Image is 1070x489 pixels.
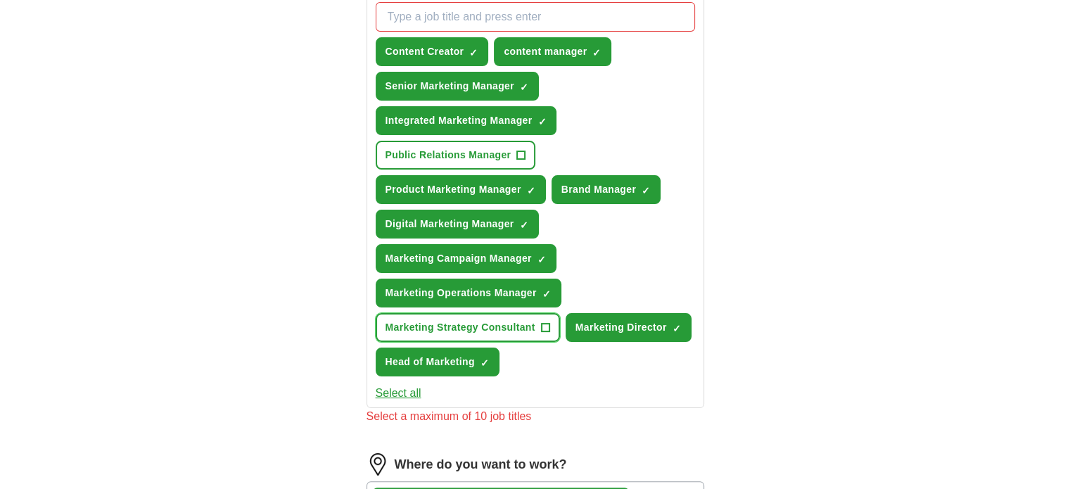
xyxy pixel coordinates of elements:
span: ✓ [527,185,535,196]
label: Where do you want to work? [395,455,567,474]
button: Marketing Director✓ [566,313,692,342]
span: Senior Marketing Manager [386,79,514,94]
button: Brand Manager✓ [552,175,661,204]
button: Marketing Campaign Manager✓ [376,244,556,273]
button: Public Relations Manager [376,141,536,170]
span: Product Marketing Manager [386,182,521,197]
span: content manager [504,44,587,59]
div: Select a maximum of 10 job titles [367,408,704,425]
span: Content Creator [386,44,464,59]
span: ✓ [592,47,601,58]
span: ✓ [480,357,489,369]
button: Product Marketing Manager✓ [376,175,546,204]
span: ✓ [537,116,546,127]
button: Senior Marketing Manager✓ [376,72,539,101]
span: Marketing Strategy Consultant [386,320,535,335]
span: ✓ [520,220,528,231]
button: Content Creator✓ [376,37,489,66]
button: Select all [376,385,421,402]
button: Head of Marketing✓ [376,348,499,376]
span: ✓ [673,323,681,334]
span: Marketing Director [575,320,667,335]
button: Marketing Strategy Consultant [376,313,560,342]
span: Integrated Marketing Manager [386,113,533,128]
span: ✓ [537,254,546,265]
span: Digital Marketing Manager [386,217,514,231]
span: ✓ [642,185,650,196]
span: ✓ [469,47,478,58]
button: content manager✓ [494,37,611,66]
input: Type a job title and press enter [376,2,695,32]
span: ✓ [520,82,528,93]
span: Head of Marketing [386,355,475,369]
button: Integrated Marketing Manager✓ [376,106,557,135]
button: Marketing Operations Manager✓ [376,279,561,307]
span: ✓ [542,288,551,300]
button: Digital Marketing Manager✓ [376,210,539,239]
span: Marketing Operations Manager [386,286,537,300]
span: Marketing Campaign Manager [386,251,532,266]
span: Brand Manager [561,182,636,197]
img: location.png [367,453,389,476]
span: Public Relations Manager [386,148,511,163]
